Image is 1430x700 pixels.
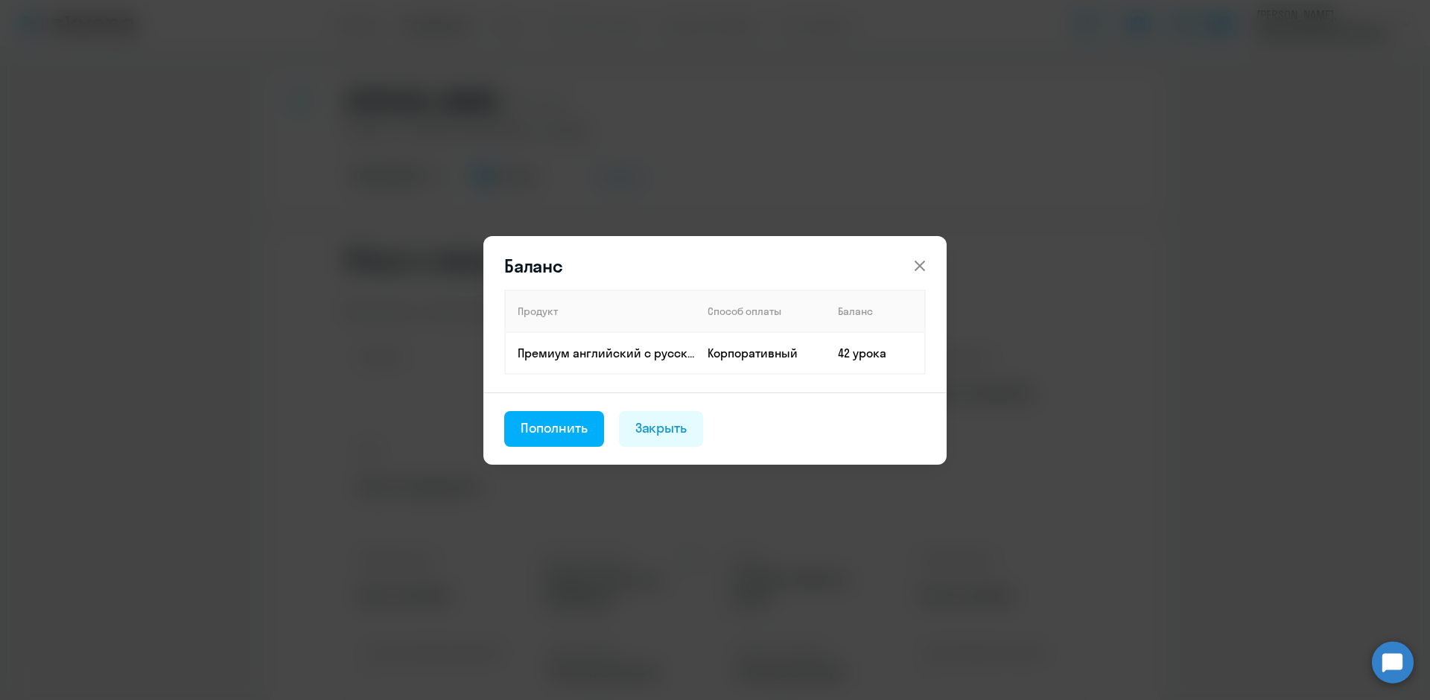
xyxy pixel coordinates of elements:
[696,332,826,374] td: Корпоративный
[826,290,925,332] th: Баланс
[504,411,604,447] button: Пополнить
[619,411,704,447] button: Закрыть
[505,290,696,332] th: Продукт
[696,290,826,332] th: Способ оплаты
[635,419,687,438] div: Закрыть
[483,254,947,278] header: Баланс
[826,332,925,374] td: 42 урока
[521,419,588,438] div: Пополнить
[518,345,695,361] p: Премиум английский с русскоговорящим преподавателем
